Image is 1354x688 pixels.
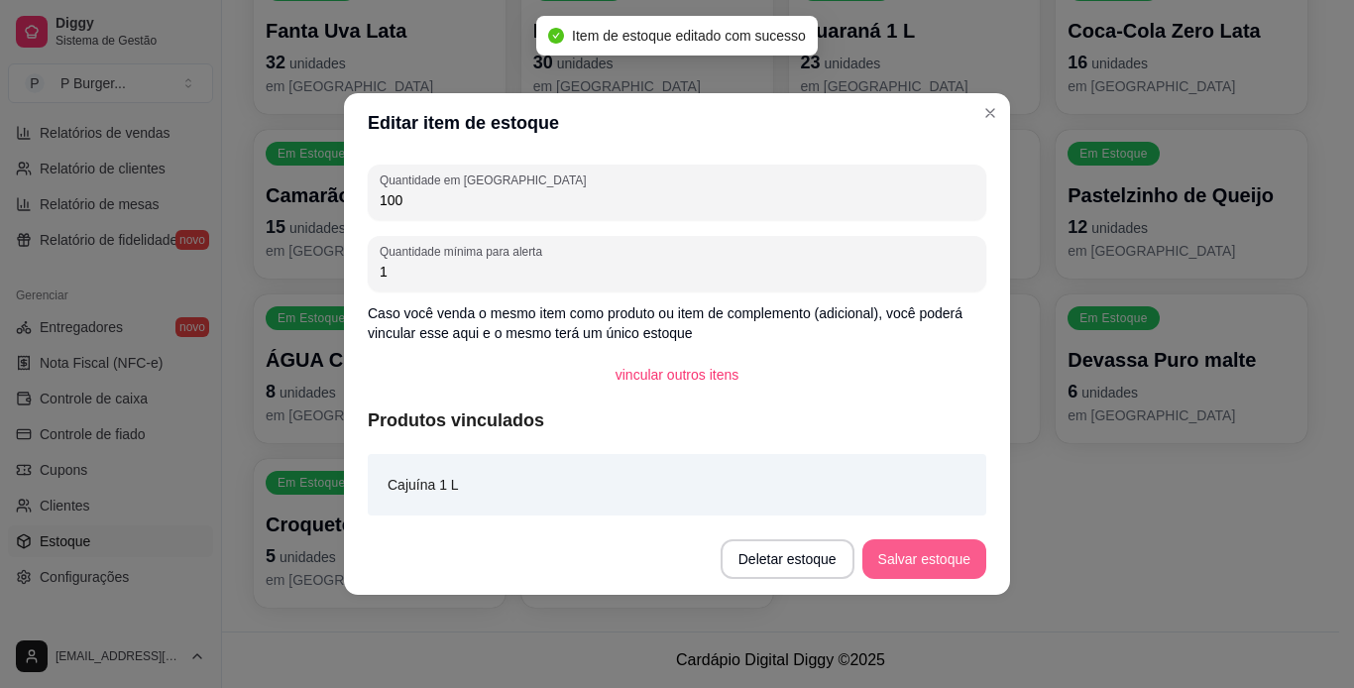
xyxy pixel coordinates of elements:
button: Deletar estoque [721,539,854,579]
input: Quantidade mínima para alerta [380,262,974,282]
p: Caso você venda o mesmo item como produto ou item de complemento (adicional), você poderá vincula... [368,303,986,343]
label: Quantidade mínima para alerta [380,243,549,260]
label: Quantidade em [GEOGRAPHIC_DATA] [380,172,593,188]
header: Editar item de estoque [344,93,1010,153]
span: Item de estoque editado com sucesso [572,28,806,44]
button: vincular outros itens [600,355,755,395]
article: Cajuína 1 L [388,474,459,496]
button: Salvar estoque [862,539,986,579]
article: Produtos vinculados [368,406,986,434]
button: Close [974,97,1006,129]
span: check-circle [548,28,564,44]
input: Quantidade em estoque [380,190,974,210]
